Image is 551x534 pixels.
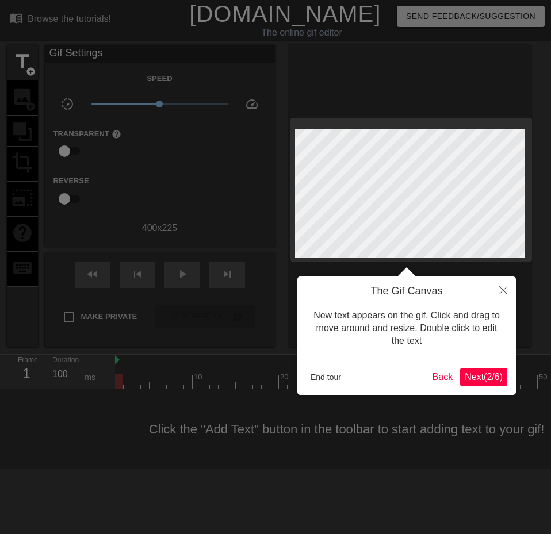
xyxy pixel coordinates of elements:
button: End tour [306,368,346,386]
button: Back [428,368,458,386]
h4: The Gif Canvas [306,285,507,298]
span: Next ( 2 / 6 ) [465,372,503,382]
button: Next [460,368,507,386]
div: New text appears on the gif. Click and drag to move around and resize. Double click to edit the text [306,298,507,359]
button: Close [491,276,516,303]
